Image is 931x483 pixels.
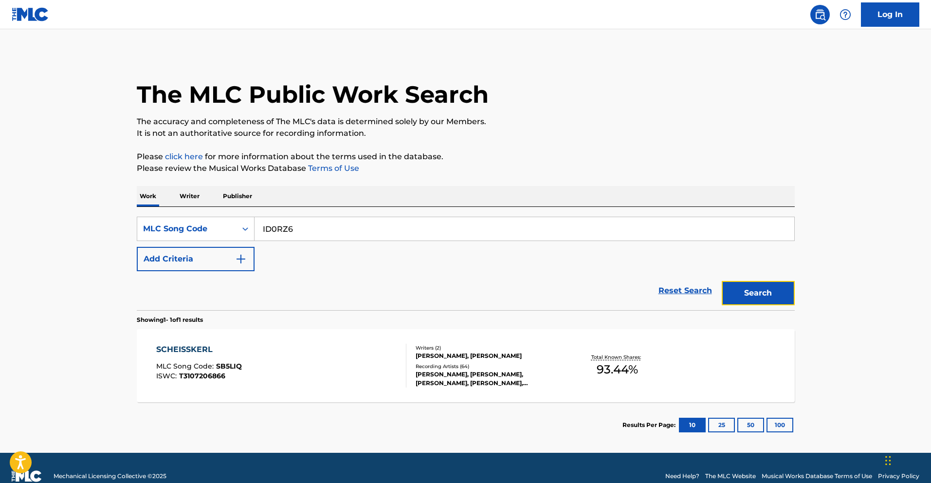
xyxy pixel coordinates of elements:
h1: The MLC Public Work Search [137,80,489,109]
p: Results Per Page: [622,421,678,429]
a: Terms of Use [306,164,359,173]
span: 93.44 % [597,361,638,378]
p: Total Known Shares: [591,353,643,361]
p: Please review the Musical Works Database [137,163,795,174]
div: Writers ( 2 ) [416,344,563,352]
button: Search [722,281,795,305]
div: SCHEISSKERL [156,344,242,355]
button: 100 [767,418,793,432]
a: Public Search [810,5,830,24]
span: T3107206866 [179,372,225,380]
span: MLC Song Code : [156,362,216,371]
span: ISWC : [156,372,179,380]
div: Help [836,5,855,24]
img: MLC Logo [12,7,49,21]
button: 50 [737,418,764,432]
iframe: Chat Widget [882,436,931,483]
img: 9d2ae6d4665cec9f34b9.svg [235,253,247,265]
p: The accuracy and completeness of The MLC's data is determined solely by our Members. [137,116,795,128]
p: Publisher [220,186,255,206]
button: 10 [679,418,706,432]
div: [PERSON_NAME], [PERSON_NAME], [PERSON_NAME], [PERSON_NAME], [PERSON_NAME] [416,370,563,388]
a: Reset Search [654,280,717,301]
span: SB5LIQ [216,362,242,371]
a: SCHEISSKERLMLC Song Code:SB5LIQISWC:T3107206866Writers (2)[PERSON_NAME], [PERSON_NAME]Recording A... [137,329,795,402]
button: Add Criteria [137,247,255,271]
div: MLC Song Code [143,223,231,235]
img: logo [12,470,42,482]
a: click here [165,152,203,161]
p: Writer [177,186,202,206]
p: Showing 1 - 1 of 1 results [137,316,203,324]
img: help [840,9,851,20]
a: The MLC Website [705,472,756,481]
div: Recording Artists ( 64 ) [416,363,563,370]
div: Chat-Widget [882,436,931,483]
div: Ziehen [885,446,891,475]
form: Search Form [137,217,795,310]
a: Musical Works Database Terms of Use [762,472,872,481]
p: It is not an authoritative source for recording information. [137,128,795,139]
img: search [814,9,826,20]
div: [PERSON_NAME], [PERSON_NAME] [416,352,563,360]
a: Privacy Policy [878,472,919,481]
button: 25 [708,418,735,432]
a: Log In [861,2,919,27]
a: Need Help? [665,472,699,481]
p: Please for more information about the terms used in the database. [137,151,795,163]
p: Work [137,186,159,206]
span: Mechanical Licensing Collective © 2025 [54,472,166,481]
